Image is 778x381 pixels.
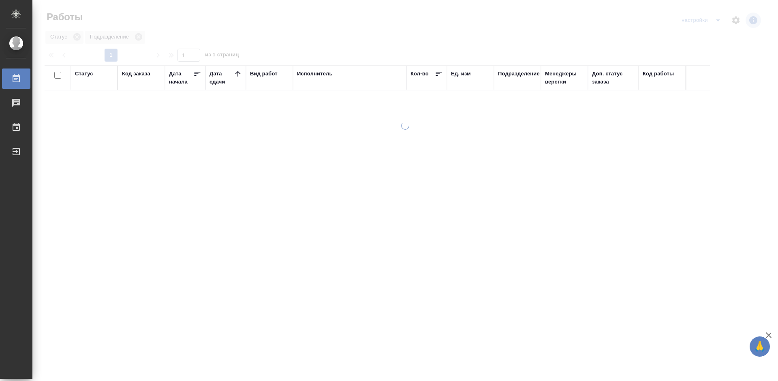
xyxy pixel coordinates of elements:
[753,338,767,355] span: 🙏
[451,70,471,78] div: Ед. изм
[410,70,429,78] div: Кол-во
[545,70,584,86] div: Менеджеры верстки
[169,70,193,86] div: Дата начала
[750,336,770,357] button: 🙏
[643,70,674,78] div: Код работы
[250,70,278,78] div: Вид работ
[209,70,234,86] div: Дата сдачи
[297,70,333,78] div: Исполнитель
[75,70,93,78] div: Статус
[592,70,635,86] div: Доп. статус заказа
[498,70,540,78] div: Подразделение
[122,70,150,78] div: Код заказа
